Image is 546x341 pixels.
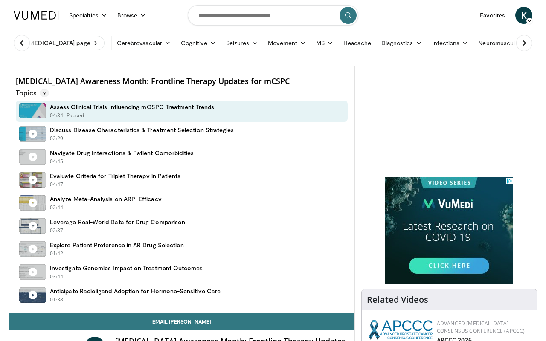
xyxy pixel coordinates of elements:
p: 02:44 [50,204,64,211]
a: K [515,7,532,24]
p: 01:38 [50,296,64,303]
h4: [MEDICAL_DATA] Awareness Month: Frontline Therapy Updates for mCSPC [16,77,348,86]
a: Specialties [64,7,112,24]
a: Email [PERSON_NAME] [9,313,354,330]
a: Infections [427,35,473,52]
h4: Analyze Meta-Analysis on ARPI Efficacy [50,195,162,203]
p: 04:34 [50,112,64,119]
h4: Discuss Disease Characteristics & Treatment Selection Strategies [50,126,234,134]
a: Neuromuscular [473,35,534,52]
span: 9 [40,89,49,97]
a: Visit [MEDICAL_DATA] page [9,36,105,50]
img: VuMedi Logo [14,11,59,20]
p: 04:45 [50,158,64,165]
img: 92ba7c40-df22-45a2-8e3f-1ca017a3d5ba.png.150x105_q85_autocrop_double_scale_upscale_version-0.2.png [369,320,433,340]
h4: Evaluate Criteria for Triplet Therapy in Patients [50,172,180,180]
p: 04:47 [50,181,64,188]
a: Seizures [221,35,263,52]
h4: Anticipate Radioligand Adoption for Hormone-Sensitive Care [50,287,221,295]
p: 01:42 [50,250,64,257]
iframe: Advertisement [385,66,513,172]
h4: Explore Patient Preference in AR Drug Selection [50,241,184,249]
a: Headache [338,35,376,52]
h4: Assess Clinical Trials Influencing mCSPC Treatment Trends [50,103,214,111]
h4: Navigate Drug Interactions & Patient Comorbidities [50,149,194,157]
h4: Investigate Genomics Impact on Treatment Outcomes [50,264,203,272]
p: 02:29 [50,135,64,142]
p: 03:44 [50,273,64,280]
a: Cerebrovascular [112,35,176,52]
p: - Paused [64,112,84,119]
a: Cognitive [176,35,221,52]
p: 02:37 [50,227,64,234]
a: Movement [263,35,311,52]
a: MS [311,35,338,52]
input: Search topics, interventions [188,5,358,26]
a: Browse [112,7,151,24]
a: Diagnostics [376,35,427,52]
iframe: Advertisement [385,177,513,284]
a: Favorites [475,7,510,24]
h4: Leverage Real-World Data for Drug Comparison [50,218,185,226]
h4: Related Videos [367,295,428,305]
a: Advanced [MEDICAL_DATA] Consensus Conference (APCCC) [437,320,525,335]
p: Topics [16,89,49,97]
